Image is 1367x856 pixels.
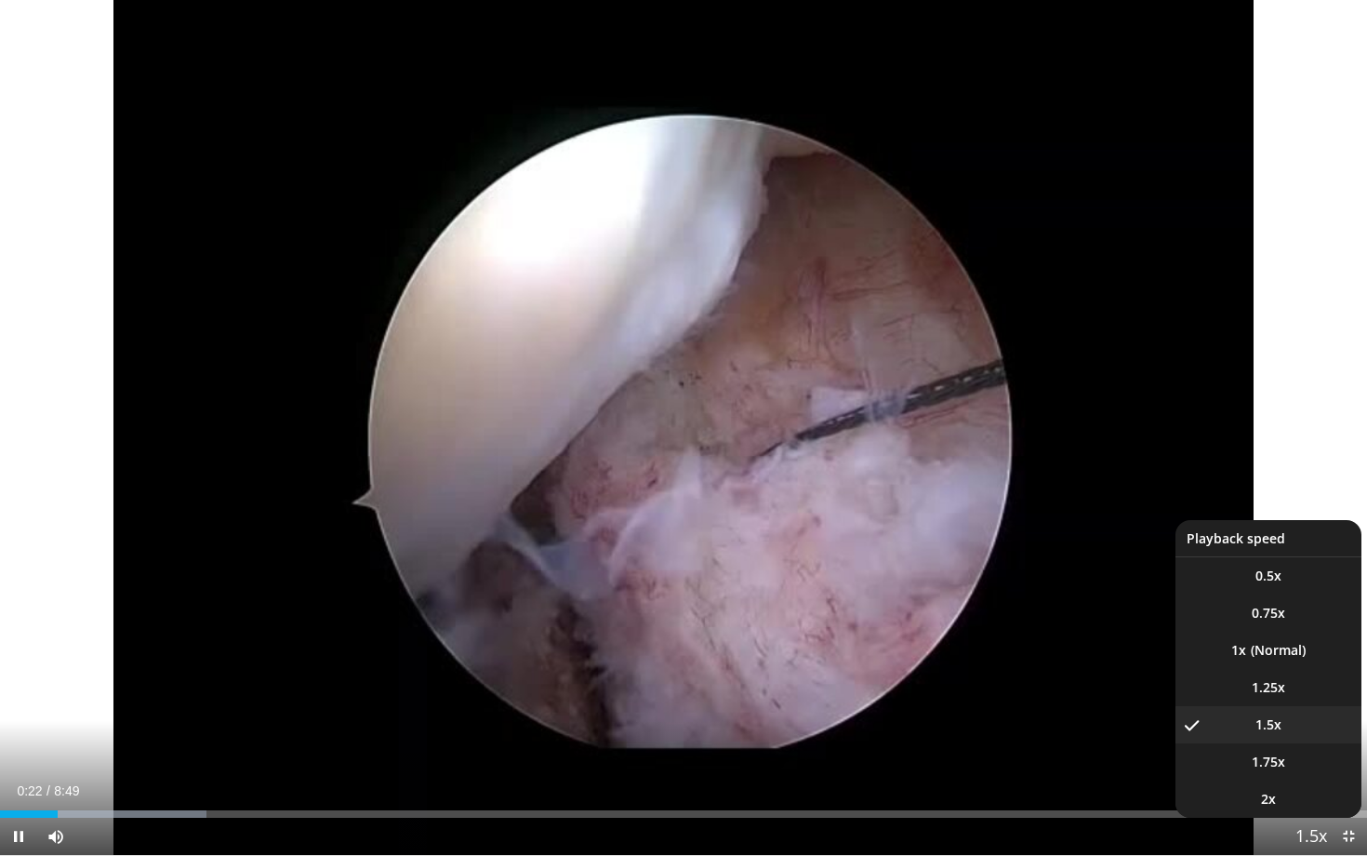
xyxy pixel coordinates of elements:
[17,783,42,798] span: 0:22
[1293,818,1330,855] button: Playback Rate
[37,818,74,855] button: Mute
[1255,716,1281,734] span: 1.5x
[1261,790,1276,809] span: 2x
[1252,753,1285,771] span: 1.75x
[54,783,79,798] span: 8:49
[1231,641,1246,660] span: 1x
[1255,567,1281,585] span: 0.5x
[1252,604,1285,622] span: 0.75x
[1252,678,1285,697] span: 1.25x
[46,783,50,798] span: /
[1330,818,1367,855] button: Exit Fullscreen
